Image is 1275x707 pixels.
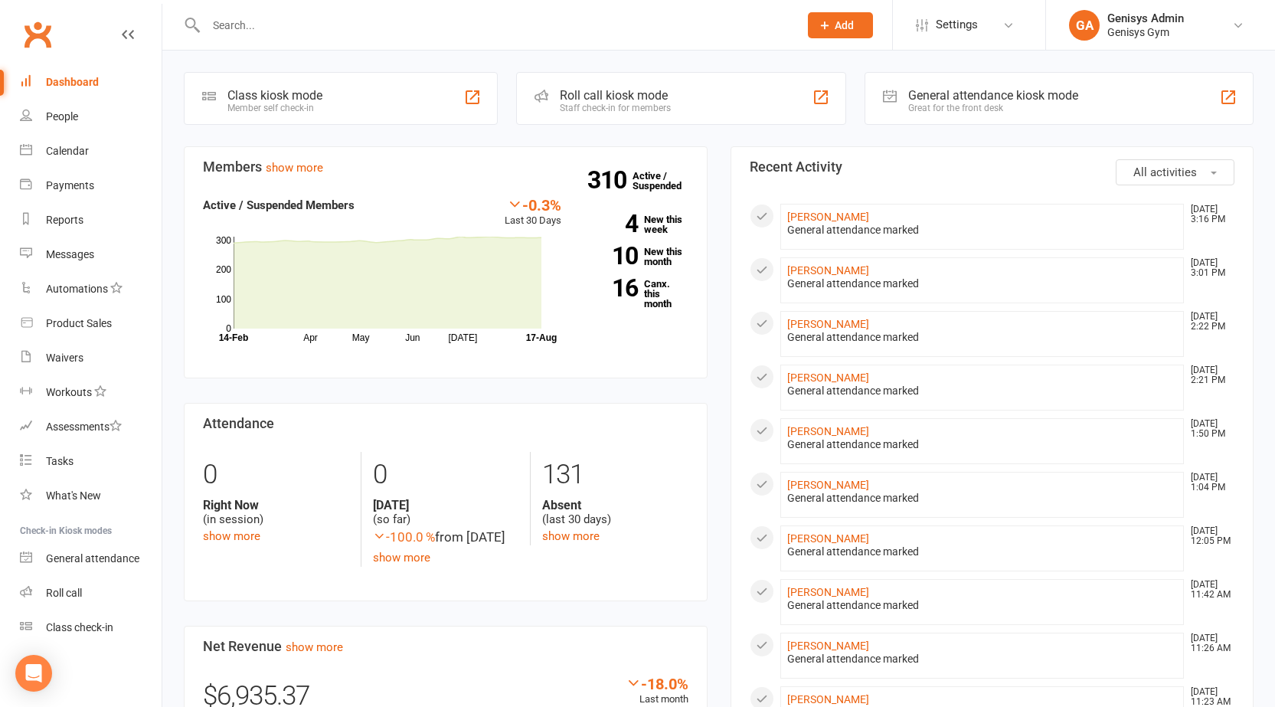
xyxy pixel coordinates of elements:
span: -100.0 % [373,529,435,545]
div: from [DATE] [373,527,518,548]
div: Tasks [46,455,74,467]
a: Automations [20,272,162,306]
a: Workouts [20,375,162,410]
div: Product Sales [46,317,112,329]
div: Calendar [46,145,89,157]
strong: Right Now [203,498,349,512]
div: Member self check-in [227,103,322,113]
div: Workouts [46,386,92,398]
div: Open Intercom Messenger [15,655,52,692]
div: Class kiosk mode [227,88,322,103]
a: show more [266,161,323,175]
div: Staff check-in for members [560,103,671,113]
strong: 4 [584,212,638,235]
div: Roll call [46,587,82,599]
a: 4New this week [584,214,688,234]
button: All activities [1116,159,1234,185]
div: General attendance marked [787,545,1178,558]
a: What's New [20,479,162,513]
span: Add [835,19,854,31]
div: (in session) [203,498,349,527]
div: Automations [46,283,108,295]
a: Tasks [20,444,162,479]
a: [PERSON_NAME] [787,264,869,277]
a: Messages [20,237,162,272]
strong: 16 [584,277,638,299]
a: Clubworx [18,15,57,54]
div: General attendance marked [787,224,1178,237]
a: Reports [20,203,162,237]
div: General attendance marked [787,438,1178,451]
a: [PERSON_NAME] [787,640,869,652]
div: People [46,110,78,123]
a: Product Sales [20,306,162,341]
h3: Recent Activity [750,159,1235,175]
div: General attendance [46,552,139,565]
div: 131 [542,452,688,498]
h3: Members [203,159,688,175]
div: What's New [46,489,101,502]
div: Dashboard [46,76,99,88]
time: [DATE] 1:04 PM [1183,473,1234,493]
span: All activities [1133,165,1197,179]
div: General attendance marked [787,653,1178,666]
strong: Active / Suspended Members [203,198,355,212]
strong: 310 [587,169,633,191]
time: [DATE] 2:22 PM [1183,312,1234,332]
input: Search... [201,15,788,36]
a: Calendar [20,134,162,169]
strong: 10 [584,244,638,267]
div: General attendance marked [787,599,1178,612]
div: Last 30 Days [505,196,561,229]
time: [DATE] 11:23 AM [1183,687,1234,707]
strong: [DATE] [373,498,518,512]
div: General attendance marked [787,385,1178,398]
div: Class check-in [46,621,113,633]
a: Waivers [20,341,162,375]
div: General attendance marked [787,277,1178,290]
div: Genisys Admin [1107,11,1184,25]
button: Add [808,12,873,38]
time: [DATE] 12:05 PM [1183,526,1234,546]
div: (last 30 days) [542,498,688,527]
a: show more [286,640,343,654]
a: [PERSON_NAME] [787,479,869,491]
a: 16Canx. this month [584,279,688,309]
div: General attendance marked [787,331,1178,344]
div: -18.0% [626,675,688,692]
time: [DATE] 2:21 PM [1183,365,1234,385]
a: 310Active / Suspended [633,159,700,202]
div: Great for the front desk [908,103,1078,113]
a: General attendance kiosk mode [20,542,162,576]
div: General attendance marked [787,492,1178,505]
a: [PERSON_NAME] [787,586,869,598]
div: GA [1069,10,1100,41]
a: 10New this month [584,247,688,267]
a: show more [373,551,430,565]
div: Waivers [46,352,83,364]
div: Payments [46,179,94,191]
a: Assessments [20,410,162,444]
time: [DATE] 3:16 PM [1183,205,1234,224]
a: show more [203,529,260,543]
h3: Net Revenue [203,639,688,654]
a: show more [542,529,600,543]
a: Payments [20,169,162,203]
a: [PERSON_NAME] [787,318,869,330]
a: [PERSON_NAME] [787,532,869,545]
div: Assessments [46,421,122,433]
time: [DATE] 1:50 PM [1183,419,1234,439]
a: Roll call [20,576,162,610]
a: Dashboard [20,65,162,100]
a: People [20,100,162,134]
a: [PERSON_NAME] [787,372,869,384]
time: [DATE] 11:42 AM [1183,580,1234,600]
a: Class kiosk mode [20,610,162,645]
div: 0 [373,452,518,498]
div: General attendance kiosk mode [908,88,1078,103]
a: [PERSON_NAME] [787,211,869,223]
div: 0 [203,452,349,498]
time: [DATE] 3:01 PM [1183,258,1234,278]
span: Settings [936,8,978,42]
strong: Absent [542,498,688,512]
